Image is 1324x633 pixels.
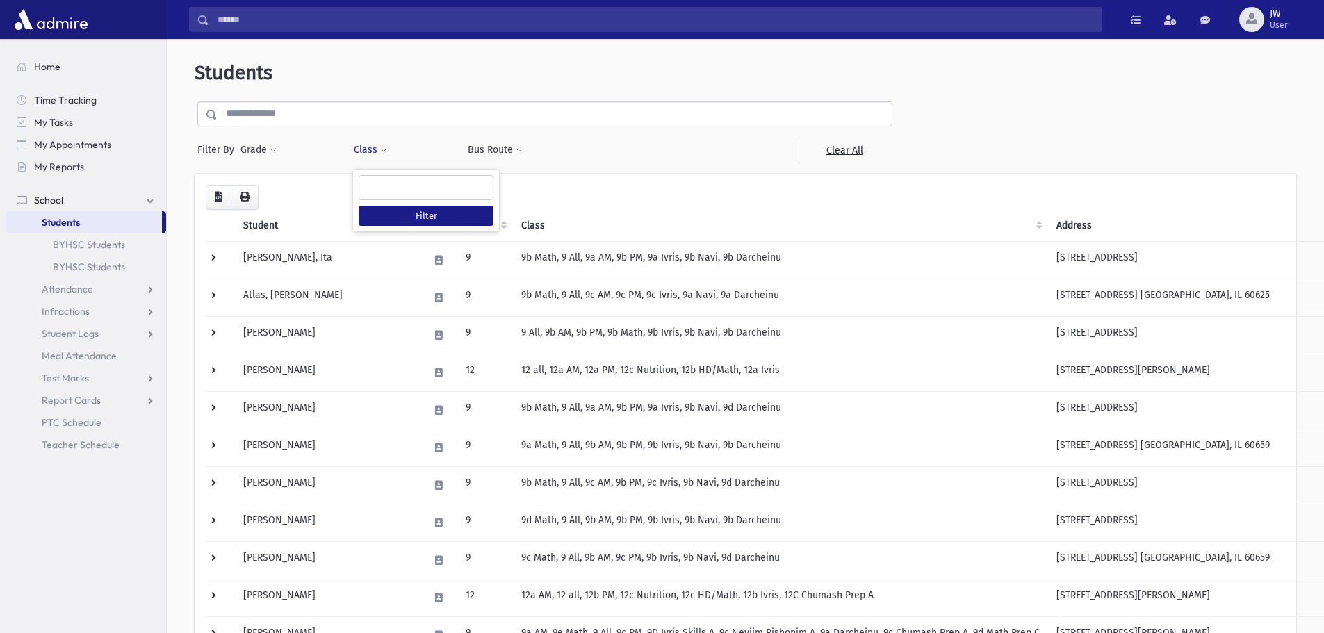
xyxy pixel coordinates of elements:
[6,89,166,111] a: Time Tracking
[34,161,84,173] span: My Reports
[34,116,73,129] span: My Tasks
[1270,8,1288,19] span: JW
[235,466,420,504] td: [PERSON_NAME]
[11,6,91,33] img: AdmirePro
[457,354,513,391] td: 12
[42,216,80,229] span: Students
[6,156,166,178] a: My Reports
[457,579,513,616] td: 12
[359,206,493,226] button: Filter
[42,416,101,429] span: PTC Schedule
[513,429,1048,466] td: 9a Math, 9 All, 9b AM, 9b PM, 9b Ivris, 9b Navi, 9b Darcheinu
[6,111,166,133] a: My Tasks
[6,211,162,233] a: Students
[6,233,166,256] a: BYHSC Students
[6,300,166,322] a: Infractions
[6,133,166,156] a: My Appointments
[235,579,420,616] td: [PERSON_NAME]
[42,372,89,384] span: Test Marks
[457,279,513,316] td: 9
[34,94,97,106] span: Time Tracking
[42,350,117,362] span: Meal Attendance
[513,316,1048,354] td: 9 All, 9b AM, 9b PM, 9b Math, 9b Ivris, 9b Navi, 9b Darcheinu
[6,389,166,411] a: Report Cards
[513,579,1048,616] td: 12a AM, 12 all, 12b PM, 12c Nutrition, 12c HD/Math, 12b Ivris, 12C Chumash Prep A
[42,283,93,295] span: Attendance
[513,241,1048,279] td: 9b Math, 9 All, 9a AM, 9b PM, 9a Ivris, 9b Navi, 9b Darcheinu
[206,185,231,210] button: CSV
[513,210,1048,242] th: Class: activate to sort column ascending
[6,189,166,211] a: School
[513,391,1048,429] td: 9b Math, 9 All, 9a AM, 9b PM, 9a Ivris, 9b Navi, 9d Darcheinu
[457,391,513,429] td: 9
[34,60,60,73] span: Home
[195,61,272,84] span: Students
[42,438,120,451] span: Teacher Schedule
[1270,19,1288,31] span: User
[34,194,63,206] span: School
[6,411,166,434] a: PTC Schedule
[457,466,513,504] td: 9
[240,138,277,163] button: Grade
[235,504,420,541] td: [PERSON_NAME]
[6,345,166,367] a: Meal Attendance
[467,138,523,163] button: Bus Route
[457,316,513,354] td: 9
[457,504,513,541] td: 9
[235,541,420,579] td: [PERSON_NAME]
[235,354,420,391] td: [PERSON_NAME]
[42,327,99,340] span: Student Logs
[457,541,513,579] td: 9
[235,210,420,242] th: Student: activate to sort column descending
[513,466,1048,504] td: 9b Math, 9 All, 9c AM, 9b PM, 9c Ivris, 9b Navi, 9d Darcheinu
[235,391,420,429] td: [PERSON_NAME]
[231,185,259,210] button: Print
[197,142,240,157] span: Filter By
[353,138,388,163] button: Class
[457,241,513,279] td: 9
[513,354,1048,391] td: 12 all, 12a AM, 12a PM, 12c Nutrition, 12b HD/Math, 12a Ivris
[235,316,420,354] td: [PERSON_NAME]
[513,504,1048,541] td: 9d Math, 9 All, 9b AM, 9b PM, 9b Ivris, 9b Navi, 9b Darcheinu
[6,367,166,389] a: Test Marks
[6,278,166,300] a: Attendance
[235,429,420,466] td: [PERSON_NAME]
[6,322,166,345] a: Student Logs
[6,434,166,456] a: Teacher Schedule
[42,305,90,318] span: Infractions
[209,7,1102,32] input: Search
[796,138,892,163] a: Clear All
[513,279,1048,316] td: 9b Math, 9 All, 9c AM, 9c PM, 9c Ivris, 9a Navi, 9a Darcheinu
[235,241,420,279] td: [PERSON_NAME], Ita
[34,138,111,151] span: My Appointments
[6,256,166,278] a: BYHSC Students
[235,279,420,316] td: Atlas, [PERSON_NAME]
[42,394,101,406] span: Report Cards
[513,541,1048,579] td: 9c Math, 9 All, 9b AM, 9c PM, 9b Ivris, 9b Navi, 9d Darcheinu
[6,56,166,78] a: Home
[457,429,513,466] td: 9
